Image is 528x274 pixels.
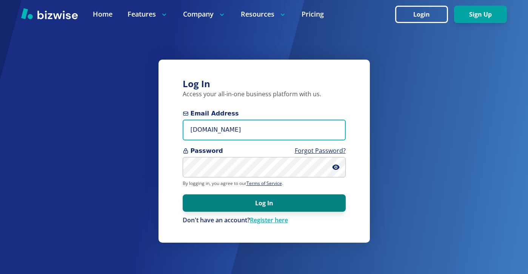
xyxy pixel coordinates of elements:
p: Access your all-in-one business platform with us. [183,90,346,99]
a: Forgot Password? [295,146,346,155]
input: you@example.com [183,120,346,140]
a: Register here [250,216,288,224]
button: Sign Up [454,6,507,23]
p: By logging in, you agree to our . [183,180,346,186]
span: Email Address [183,109,346,118]
a: Sign Up [454,11,507,18]
button: Login [395,6,448,23]
a: Login [395,11,454,18]
a: Home [93,9,112,19]
h3: Log In [183,78,346,90]
span: Password [183,146,346,155]
p: Don't have an account? [183,216,346,225]
a: Terms of Service [246,180,282,186]
p: Resources [241,9,286,19]
div: Don't have an account?Register here [183,216,346,225]
img: Bizwise Logo [21,8,78,19]
p: Features [128,9,168,19]
p: Company [183,9,226,19]
a: Pricing [302,9,324,19]
button: Log In [183,194,346,212]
